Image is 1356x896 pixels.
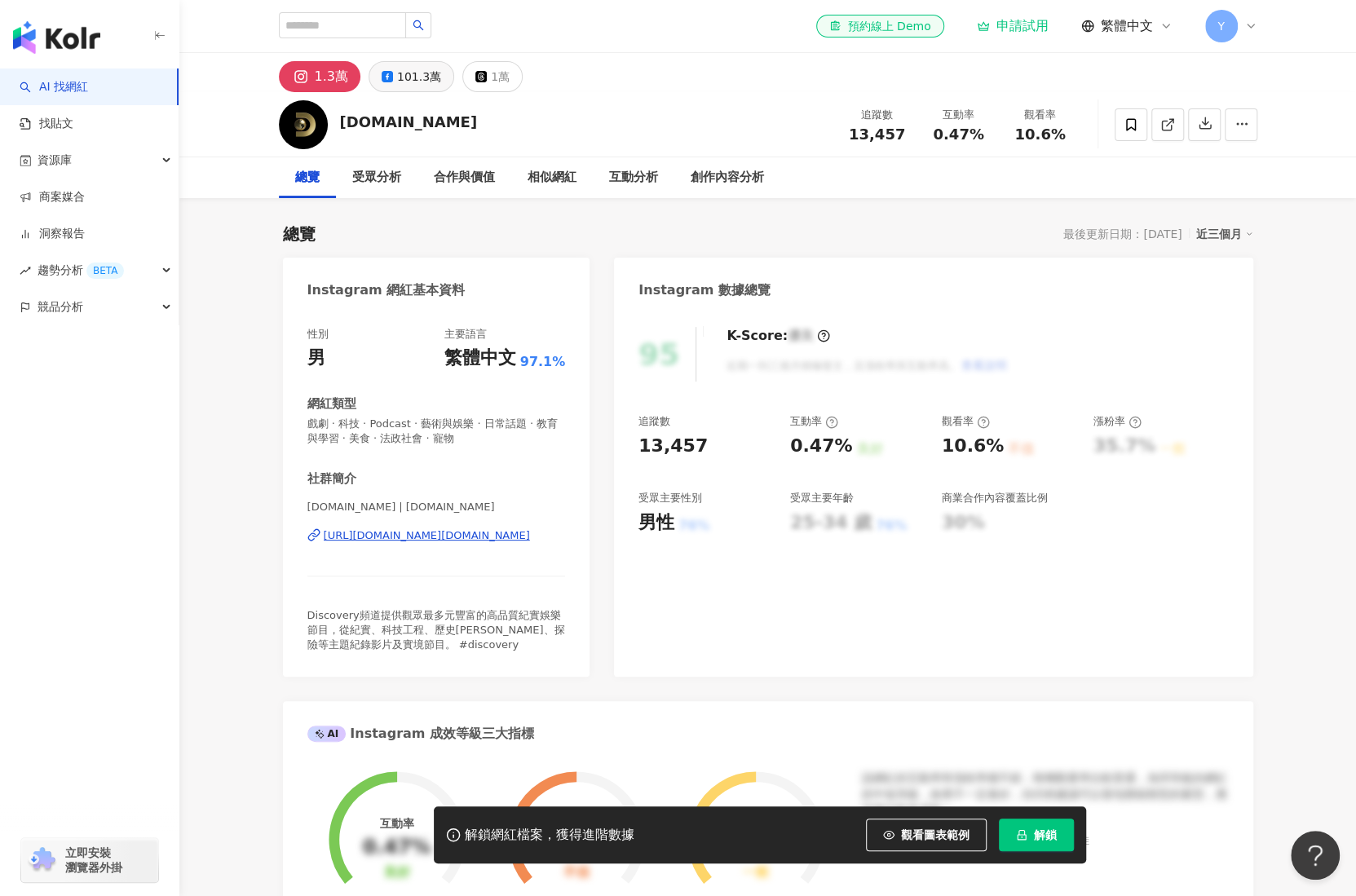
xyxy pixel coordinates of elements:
button: 解鎖 [999,819,1074,851]
div: 受眾主要性別 [638,491,702,505]
div: 商業合作內容覆蓋比例 [942,491,1048,505]
div: 社群簡介 [307,470,356,488]
span: lock [1016,829,1027,841]
span: search [413,20,424,31]
button: 1.3萬 [279,61,360,92]
div: 總覽 [295,168,320,188]
div: 1.3萬 [315,65,348,88]
div: 良好 [383,865,409,881]
button: 1萬 [462,61,523,92]
img: chrome extension [26,847,58,873]
div: 最後更新日期：[DATE] [1063,227,1182,241]
div: 追蹤數 [638,414,670,429]
button: 101.3萬 [369,61,454,92]
a: 預約線上 Demo [816,15,943,38]
span: [DOMAIN_NAME] | [DOMAIN_NAME] [307,500,566,514]
span: Discovery頻道提供觀眾最多元豐富的高品質紀實娛樂節目，從紀實、科技工程、歷史[PERSON_NAME]、探險等主題紀錄影片及實境節目。 #discovery [307,609,565,651]
div: 受眾主要年齡 [790,491,854,505]
span: 觀看圖表範例 [901,828,970,841]
div: 總覽 [283,223,316,245]
span: 戲劇 · 科技 · Podcast · 藝術與娛樂 · 日常話題 · 教育與學習 · 美食 · 法政社會 · 寵物 [307,417,566,446]
div: 相似網紅 [528,168,576,188]
span: 97.1% [520,353,566,371]
div: 主要語言 [444,327,487,342]
div: AI [307,726,347,742]
div: 1萬 [491,65,510,88]
div: [URL][DOMAIN_NAME][DOMAIN_NAME] [324,528,530,543]
div: 互動分析 [609,168,658,188]
div: 101.3萬 [397,65,441,88]
div: 預約線上 Demo [829,18,930,34]
img: logo [13,21,100,54]
div: 創作內容分析 [691,168,764,188]
span: 立即安裝 瀏覽器外掛 [65,845,122,875]
div: Instagram 成效等級三大指標 [307,725,534,743]
a: 找貼文 [20,116,73,132]
span: 繁體中文 [1101,17,1153,35]
div: 不佳 [563,865,589,881]
div: 繁體中文 [444,346,516,371]
span: 0.47% [933,126,983,143]
div: 觀看率 [942,414,990,429]
div: 性別 [307,327,329,342]
div: 互動率 [928,107,990,123]
div: 網紅類型 [307,395,356,413]
a: [URL][DOMAIN_NAME][DOMAIN_NAME] [307,528,566,543]
span: 競品分析 [38,289,83,325]
div: Instagram 網紅基本資料 [307,281,466,299]
a: 洞察報告 [20,226,85,242]
a: 商案媒合 [20,189,85,205]
div: 互動率 [790,414,838,429]
div: 0.47% [790,434,852,459]
div: Instagram 數據總覽 [638,281,771,299]
div: 合作與價值 [434,168,495,188]
div: 漲粉率 [1093,414,1142,429]
span: 資源庫 [38,142,72,179]
a: searchAI 找網紅 [20,79,88,95]
div: 一般 [742,865,768,881]
a: chrome extension立即安裝 瀏覽器外掛 [21,838,158,882]
div: BETA [86,263,124,279]
div: 男性 [638,510,674,536]
div: 男 [307,346,325,371]
div: 13,457 [638,434,708,459]
span: 13,457 [849,126,905,143]
span: Y [1217,17,1225,35]
span: 10.6% [1014,126,1065,143]
button: 觀看圖表範例 [866,819,987,851]
div: 10.6% [942,434,1004,459]
img: KOL Avatar [279,100,328,149]
div: 觀看率 [1009,107,1071,123]
a: 申請試用 [977,18,1049,34]
span: rise [20,265,31,276]
span: 解鎖 [1034,828,1057,841]
div: 近三個月 [1196,223,1253,245]
div: 該網紅的互動率和漲粉率都不錯，唯獨觀看率比較普通，為同等級的網紅的中低等級，效果不一定會好，但仍然建議可以發包開箱類型的案型，應該會比較有成效！ [862,770,1229,819]
span: 趨勢分析 [38,252,124,289]
div: K-Score : [727,327,830,345]
div: 追蹤數 [846,107,908,123]
div: 解鎖網紅檔案，獲得進階數據 [465,827,634,844]
div: [DOMAIN_NAME] [340,112,478,132]
div: 受眾分析 [352,168,401,188]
